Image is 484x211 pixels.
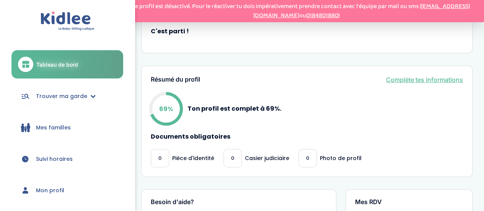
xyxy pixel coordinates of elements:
[123,2,421,11] font: Votre profil est désactivé. Pour le réactiver tu dois impérativement prendre contact avec l'équip...
[187,104,281,113] font: Ton profil est complet à 69%.
[41,11,95,31] img: logo.svg
[11,82,123,110] a: Trouver ma garde
[338,11,340,20] font: )
[36,186,64,194] font: Mon profil
[172,154,214,162] font: Pièce d'identité
[36,124,71,131] font: Mes familles
[299,11,306,20] font: ou
[36,92,87,100] font: Trouver ma garde
[151,27,189,36] font: C'est parti !
[355,198,382,206] font: Mes RDV
[306,11,338,20] a: 0184801880
[386,75,463,84] a: Complète tes informations
[231,154,234,162] font: 0
[151,75,200,83] font: Résumé du profil
[245,154,289,162] font: Casier judiciaire
[151,132,230,141] font: Documents obligatoires
[253,2,470,20] a: [EMAIL_ADDRESS][DOMAIN_NAME]
[36,155,73,163] font: Suivi horaires
[11,145,123,173] a: Suivi horaires
[151,198,194,206] font: Besoin d'aide?
[320,154,362,162] font: Photo de profil
[306,154,309,162] font: 0
[11,114,123,141] a: Mes familles
[11,177,123,204] a: Mon profil
[159,104,173,113] font: 69%
[11,50,123,79] a: Tableau de bord
[158,154,161,162] font: 0
[386,76,463,83] font: Complète tes informations
[36,61,78,68] font: Tableau de bord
